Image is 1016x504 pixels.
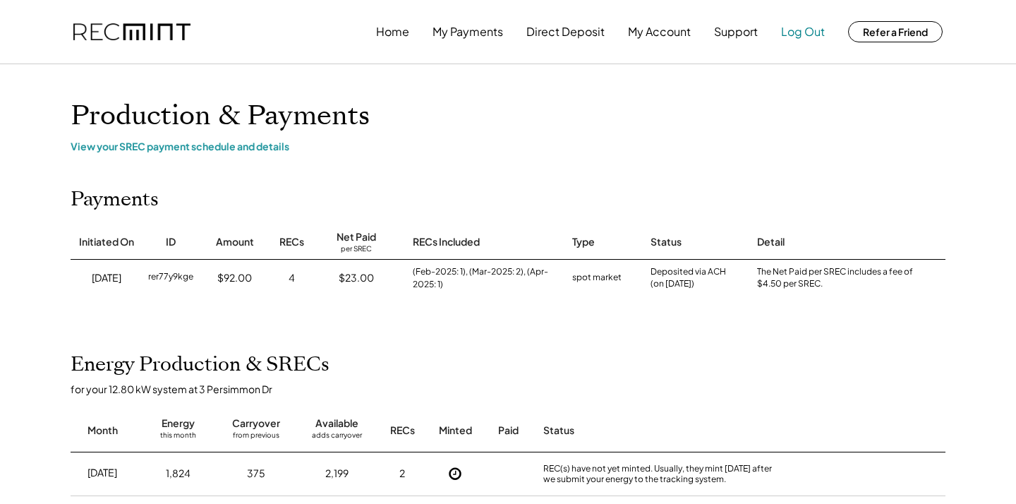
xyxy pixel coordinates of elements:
h2: Payments [71,188,159,212]
div: 1,824 [166,467,190,481]
div: Energy [162,416,195,431]
div: 2,199 [325,467,349,481]
div: adds carryover [312,431,362,445]
button: My Payments [433,18,503,46]
div: RECs [279,235,304,249]
div: The Net Paid per SREC includes a fee of $4.50 per SREC. [757,266,919,290]
div: Available [315,416,358,431]
div: spot market [572,271,622,285]
div: Net Paid [337,230,376,244]
div: $92.00 [217,271,252,285]
button: Not Yet Minted [445,463,466,484]
div: Carryover [232,416,280,431]
div: REC(s) have not yet minted. Usually, they mint [DATE] after we submit your energy to the tracking... [543,463,783,485]
button: Refer a Friend [848,21,943,42]
div: Minted [439,424,472,438]
div: ID [166,235,176,249]
div: RECs [390,424,415,438]
img: recmint-logotype%403x.png [73,23,190,41]
div: Detail [757,235,785,249]
div: from previous [233,431,279,445]
div: Deposited via ACH (on [DATE]) [651,266,726,290]
div: 375 [247,467,265,481]
button: Support [714,18,758,46]
button: My Account [628,18,691,46]
div: this month [160,431,196,445]
div: Status [543,424,783,438]
div: per SREC [341,244,372,255]
div: 4 [289,271,295,285]
div: [DATE] [87,466,117,480]
div: rer77y9kge [148,271,193,285]
div: $23.00 [339,271,374,285]
div: Amount [216,235,254,249]
div: Type [572,235,595,249]
button: Log Out [781,18,825,46]
button: Home [376,18,409,46]
div: (Feb-2025: 1), (Mar-2025: 2), (Apr-2025: 1) [413,265,558,291]
h2: Energy Production & SRECs [71,353,329,377]
div: Month [87,424,118,438]
div: Status [651,235,682,249]
div: View your SREC payment schedule and details [71,140,945,152]
div: Paid [498,424,519,438]
div: Initiated On [79,235,134,249]
h1: Production & Payments [71,100,945,133]
div: RECs Included [413,235,480,249]
div: [DATE] [92,271,121,285]
div: 2 [399,467,405,481]
div: for your 12.80 kW system at 3 Persimmon Dr [71,383,960,395]
button: Direct Deposit [526,18,605,46]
